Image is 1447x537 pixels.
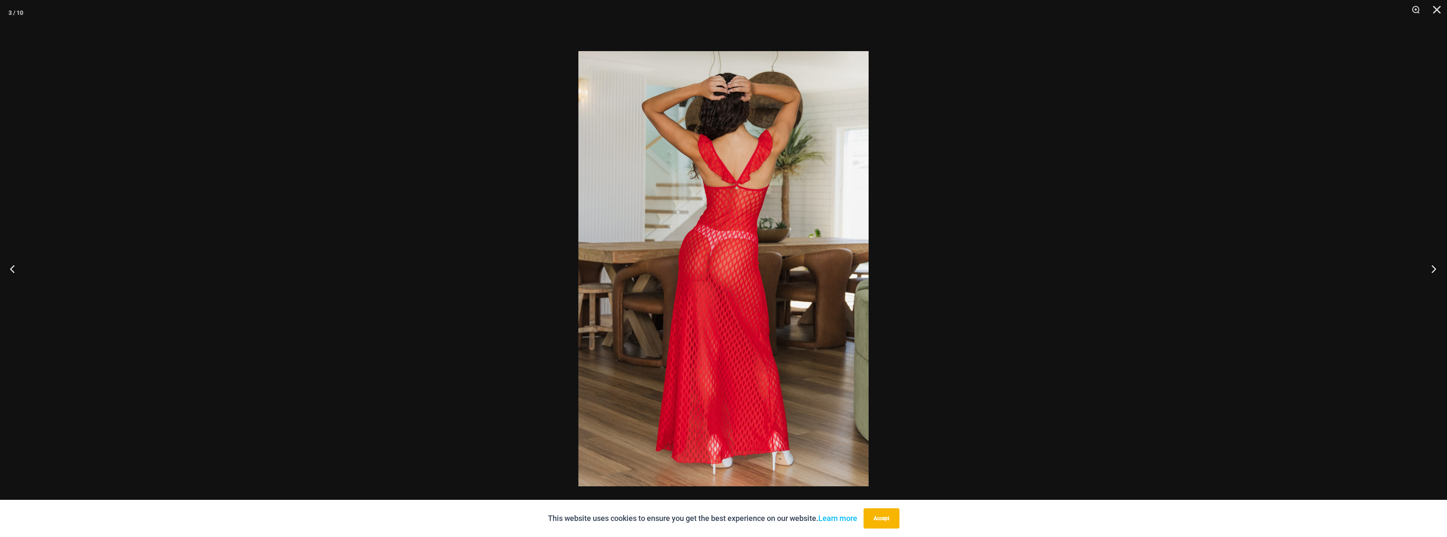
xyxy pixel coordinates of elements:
a: Learn more [818,514,857,523]
img: Sometimes Red 587 Dress 04 [578,51,869,486]
button: Accept [864,508,899,529]
div: 3 / 10 [8,6,23,19]
button: Next [1415,248,1447,290]
p: This website uses cookies to ensure you get the best experience on our website. [548,512,857,525]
